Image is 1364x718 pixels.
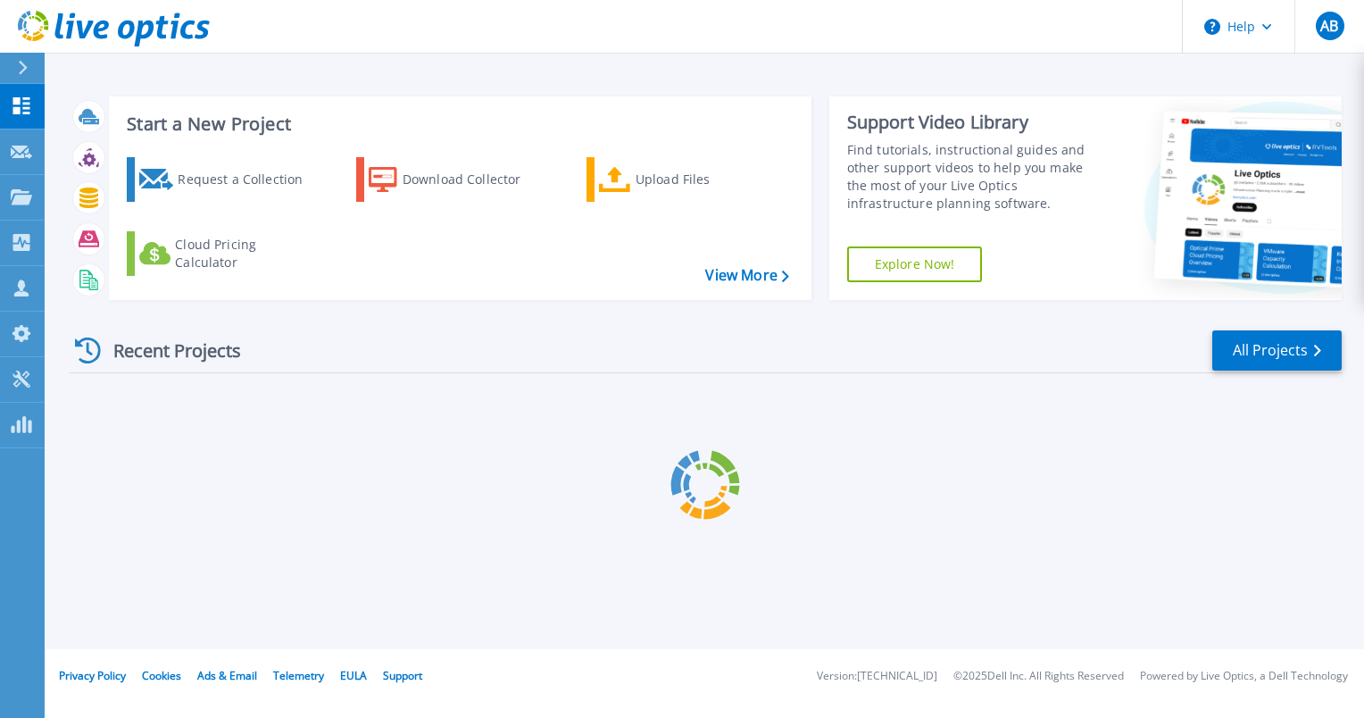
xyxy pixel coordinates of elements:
div: Recent Projects [69,329,265,372]
a: Cookies [142,668,181,683]
a: Upload Files [586,157,786,202]
div: Cloud Pricing Calculator [175,236,318,271]
a: Ads & Email [197,668,257,683]
div: Support Video Library [847,111,1104,134]
div: Request a Collection [178,162,320,197]
a: Support [383,668,422,683]
li: Powered by Live Optics, a Dell Technology [1140,671,1348,682]
a: Telemetry [273,668,324,683]
div: Download Collector [403,162,545,197]
a: View More [705,267,788,284]
a: Privacy Policy [59,668,126,683]
h3: Start a New Project [127,114,788,134]
span: AB [1320,19,1338,33]
a: EULA [340,668,367,683]
a: Request a Collection [127,157,326,202]
a: All Projects [1212,330,1342,371]
li: Version: [TECHNICAL_ID] [817,671,937,682]
a: Cloud Pricing Calculator [127,231,326,276]
a: Download Collector [356,157,555,202]
div: Upload Files [636,162,778,197]
div: Find tutorials, instructional guides and other support videos to help you make the most of your L... [847,141,1104,213]
li: © 2025 Dell Inc. All Rights Reserved [953,671,1124,682]
a: Explore Now! [847,246,983,282]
